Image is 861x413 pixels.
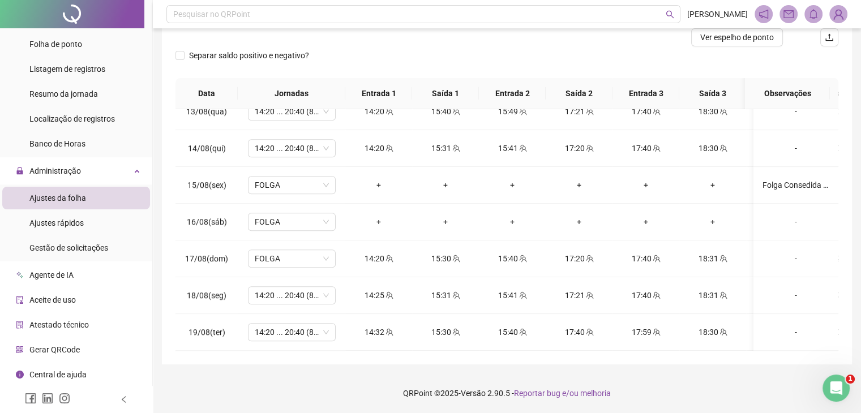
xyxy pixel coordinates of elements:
[688,142,737,154] div: 18:30
[488,179,537,191] div: +
[691,28,783,46] button: Ver espelho de ponto
[518,107,527,115] span: team
[29,193,86,203] span: Ajustes da folha
[555,142,603,154] div: 17:20
[585,107,594,115] span: team
[187,291,226,300] span: 18/08(seg)
[555,252,603,265] div: 17:20
[679,78,746,109] th: Saída 3
[514,389,611,398] span: Reportar bug e/ou melhoria
[384,255,393,263] span: team
[16,321,24,329] span: solution
[29,114,115,123] span: Localização de registros
[175,78,238,109] th: Data
[16,167,24,175] span: lock
[412,78,479,109] th: Saída 1
[555,179,603,191] div: +
[622,216,670,228] div: +
[825,33,834,42] span: upload
[29,370,87,379] span: Central de ajuda
[488,105,537,118] div: 15:49
[451,144,460,152] span: team
[622,252,670,265] div: 17:40
[255,213,329,230] span: FOLGA
[763,289,829,302] div: -
[688,326,737,338] div: 18:30
[688,289,737,302] div: 18:31
[488,216,537,228] div: +
[808,9,819,19] span: bell
[518,291,527,299] span: team
[688,105,737,118] div: 18:30
[384,144,393,152] span: team
[29,64,105,74] span: Listagem de registros
[451,107,460,115] span: team
[754,87,821,100] span: Observações
[763,142,829,154] div: -
[421,252,470,265] div: 15:30
[688,216,737,228] div: +
[666,10,674,19] span: search
[345,78,412,109] th: Entrada 1
[488,252,537,265] div: 15:40
[25,393,36,404] span: facebook
[354,326,403,338] div: 14:32
[421,142,470,154] div: 15:31
[555,326,603,338] div: 17:40
[622,326,670,338] div: 17:59
[354,179,403,191] div: +
[763,216,829,228] div: -
[29,295,76,304] span: Aceite de uso
[612,78,679,109] th: Entrada 3
[451,291,460,299] span: team
[185,49,314,62] span: Separar saldo positivo e negativo?
[384,107,393,115] span: team
[622,289,670,302] div: 17:40
[187,217,227,226] span: 16/08(sáb)
[120,395,128,403] span: left
[255,324,329,341] span: 14:20 ... 20:40 (8 HORAS)
[718,255,727,263] span: team
[421,289,470,302] div: 15:31
[823,375,850,402] iframe: Intercom live chat
[622,142,670,154] div: 17:40
[718,328,727,336] span: team
[29,270,74,279] span: Agente de IA
[29,218,84,227] span: Ajustes rápidos
[29,345,80,354] span: Gerar QRCode
[451,255,460,263] span: team
[186,107,227,116] span: 13/08(qua)
[421,326,470,338] div: 15:30
[451,328,460,336] span: team
[688,252,737,265] div: 18:31
[188,144,226,153] span: 14/08(qui)
[652,107,661,115] span: team
[687,8,748,20] span: [PERSON_NAME]
[622,179,670,191] div: +
[153,373,861,413] footer: QRPoint © 2025 - 2.90.5 -
[29,40,82,49] span: Folha de ponto
[688,179,737,191] div: +
[759,9,769,19] span: notification
[652,144,661,152] span: team
[421,216,470,228] div: +
[763,105,829,118] div: -
[585,291,594,299] span: team
[488,326,537,338] div: 15:40
[718,291,727,299] span: team
[187,180,226,190] span: 15/08(sex)
[255,103,329,120] span: 14:20 ... 20:40 (8 HORAS)
[783,9,794,19] span: mail
[384,291,393,299] span: team
[185,254,228,263] span: 17/08(dom)
[59,393,70,404] span: instagram
[29,166,81,175] span: Administração
[518,328,527,336] span: team
[421,105,470,118] div: 15:40
[585,144,594,152] span: team
[29,139,85,148] span: Banco de Horas
[518,255,527,263] span: team
[518,144,527,152] span: team
[585,328,594,336] span: team
[29,243,108,252] span: Gestão de solicitações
